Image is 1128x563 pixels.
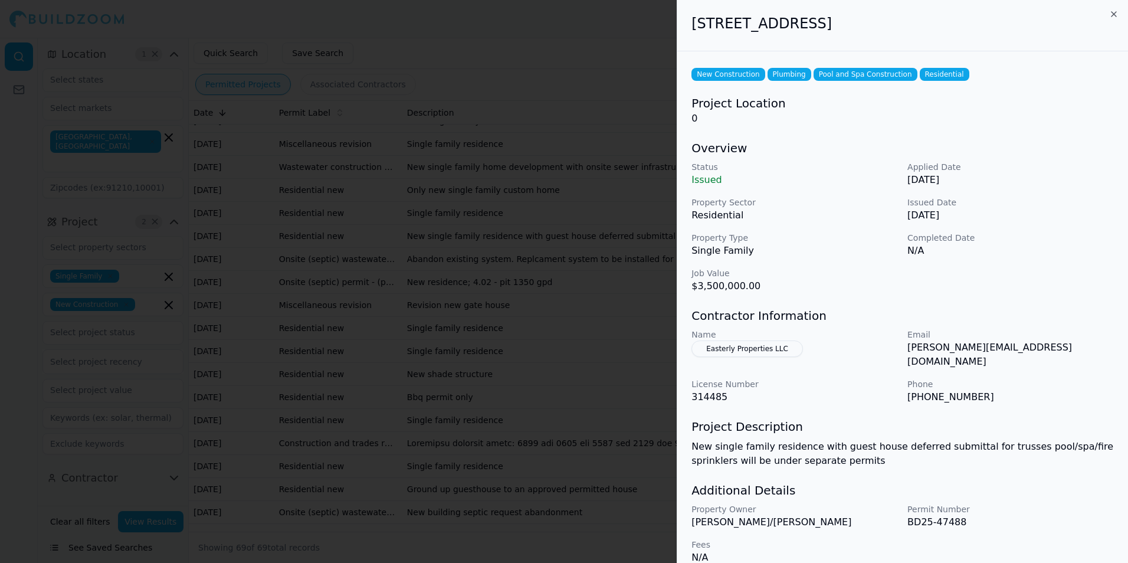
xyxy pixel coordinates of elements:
[907,503,1114,515] p: Permit Number
[691,140,1114,156] h3: Overview
[691,173,898,187] p: Issued
[907,378,1114,390] p: Phone
[691,503,898,515] p: Property Owner
[907,232,1114,244] p: Completed Date
[691,418,1114,435] h3: Project Description
[691,197,898,208] p: Property Sector
[907,341,1114,369] p: [PERSON_NAME][EMAIL_ADDRESS][DOMAIN_NAME]
[907,390,1114,404] p: [PHONE_NUMBER]
[691,515,898,529] p: [PERSON_NAME]/[PERSON_NAME]
[907,515,1114,529] p: BD25-47488
[691,95,1114,112] h3: Project Location
[907,329,1114,341] p: Email
[768,68,811,81] span: Plumbing
[691,440,1114,468] p: New single family residence with guest house deferred submittal for trusses pool/spa/fire sprinkl...
[691,341,803,357] button: Easterly Properties LLC
[691,68,765,81] span: New Construction
[907,161,1114,173] p: Applied Date
[920,68,969,81] span: Residential
[907,208,1114,222] p: [DATE]
[691,307,1114,324] h3: Contractor Information
[691,95,1114,126] div: 0
[691,329,898,341] p: Name
[691,232,898,244] p: Property Type
[691,279,898,293] p: $3,500,000.00
[691,539,898,551] p: Fees
[814,68,917,81] span: Pool and Spa Construction
[691,482,1114,499] h3: Additional Details
[907,173,1114,187] p: [DATE]
[691,161,898,173] p: Status
[691,14,1114,33] h2: [STREET_ADDRESS]
[691,267,898,279] p: Job Value
[691,208,898,222] p: Residential
[691,390,898,404] p: 314485
[691,378,898,390] p: License Number
[907,197,1114,208] p: Issued Date
[691,244,898,258] p: Single Family
[907,244,1114,258] p: N/A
